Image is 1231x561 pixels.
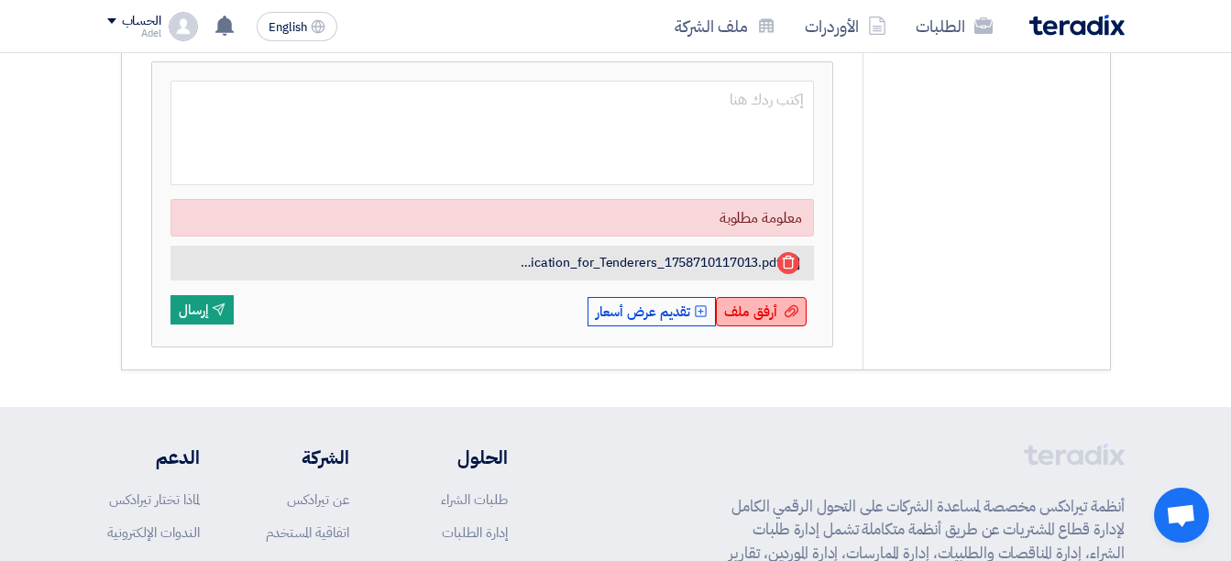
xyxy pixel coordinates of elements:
button: إرسال [170,295,234,324]
span: Answers_for_clarification_for_Tenderers_1758710117013.pdf [517,255,781,271]
span: English [269,21,307,34]
a: طلبات الشراء [441,489,508,510]
li: الحلول [404,444,508,471]
img: profile_test.png [169,12,198,41]
div: Adel [107,28,161,38]
span: أرفق ملف [724,302,777,322]
button: English [257,12,337,41]
a: الطلبات [901,5,1007,48]
a: الأوردرات [790,5,901,48]
button: تقديم عرض أسعار [588,297,716,326]
a: لماذا تختار تيرادكس [109,489,200,510]
a: عن تيرادكس [287,489,349,510]
li: الدعم [107,444,200,471]
a: إدارة الطلبات [442,522,508,543]
a: ملف الشركة [660,5,790,48]
img: Teradix logo [1029,15,1125,36]
a: الندوات الإلكترونية [107,522,200,543]
a: اتفاقية المستخدم [266,522,349,543]
div: الحساب [122,14,161,29]
div: Open chat [1154,488,1209,543]
li: الشركة [254,444,349,471]
div: معلومة مطلوبة [182,207,802,229]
